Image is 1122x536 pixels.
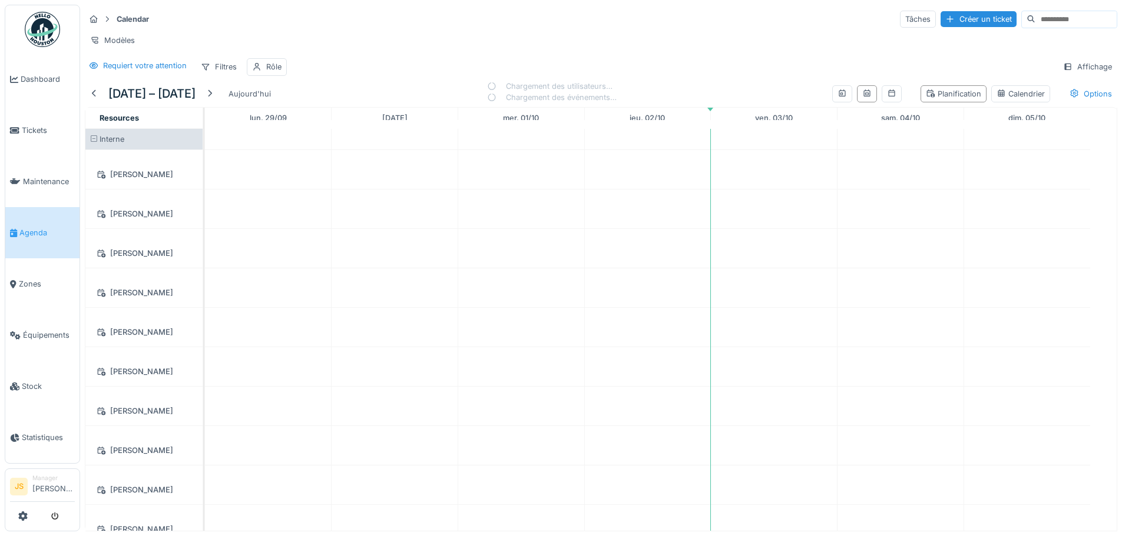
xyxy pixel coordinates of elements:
[92,207,196,221] div: [PERSON_NAME]
[5,54,80,105] a: Dashboard
[21,74,75,85] span: Dashboard
[5,105,80,156] a: Tickets
[103,60,187,71] div: Requiert votre attention
[5,156,80,207] a: Maintenance
[92,246,196,261] div: [PERSON_NAME]
[92,443,196,458] div: [PERSON_NAME]
[196,58,242,75] div: Filtres
[92,325,196,339] div: [PERSON_NAME]
[100,135,124,144] span: Interne
[5,361,80,412] a: Stock
[25,12,60,47] img: Badge_color-CXgf-gQk.svg
[926,88,981,99] div: Planification
[23,176,75,187] span: Maintenance
[941,11,1017,27] div: Créer un ticket
[100,114,139,122] span: Resources
[108,86,196,101] h5: [DATE] – [DATE]
[22,125,75,136] span: Tickets
[5,309,80,361] a: Équipements
[112,14,154,25] strong: Calendar
[487,81,617,92] div: Chargement des utilisateurs…
[1005,110,1048,126] a: 5 octobre 2025
[900,11,936,28] div: Tâches
[32,474,75,482] div: Manager
[92,482,196,497] div: [PERSON_NAME]
[32,474,75,499] li: [PERSON_NAME]
[92,285,196,300] div: [PERSON_NAME]
[627,110,668,126] a: 2 octobre 2025
[266,61,282,72] div: Rôle
[19,278,75,289] span: Zones
[247,110,290,126] a: 29 septembre 2025
[487,92,617,103] div: Chargement des événements…
[5,207,80,258] a: Agenda
[5,258,80,309] a: Zones
[1058,58,1117,75] div: Affichage
[500,110,542,126] a: 1 octobre 2025
[1064,85,1117,102] div: Options
[997,88,1045,99] div: Calendrier
[85,32,140,49] div: Modèles
[22,432,75,443] span: Statistiques
[379,110,411,126] a: 30 septembre 2025
[752,110,796,126] a: 3 octobre 2025
[19,227,75,238] span: Agenda
[92,364,196,379] div: [PERSON_NAME]
[5,412,80,463] a: Statistiques
[22,381,75,392] span: Stock
[224,86,276,102] div: Aujourd'hui
[92,167,196,182] div: [PERSON_NAME]
[10,478,28,495] li: JS
[10,474,75,502] a: JS Manager[PERSON_NAME]
[92,404,196,418] div: [PERSON_NAME]
[23,329,75,341] span: Équipements
[878,110,923,126] a: 4 octobre 2025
